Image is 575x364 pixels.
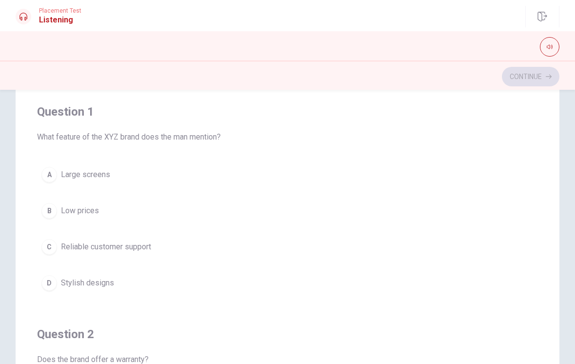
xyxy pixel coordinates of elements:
button: BLow prices [37,199,538,223]
button: CReliable customer support [37,235,538,259]
div: D [41,275,57,291]
div: C [41,239,57,255]
span: Placement Test [39,7,81,14]
button: ALarge screens [37,162,538,187]
h4: Question 2 [37,326,538,342]
h1: Listening [39,14,81,26]
div: A [41,167,57,182]
span: Large screens [61,169,110,181]
span: Low prices [61,205,99,217]
div: B [41,203,57,219]
span: Stylish designs [61,277,114,289]
span: What feature of the XYZ brand does the man mention? [37,131,538,143]
button: DStylish designs [37,271,538,295]
span: Reliable customer support [61,241,151,253]
h4: Question 1 [37,104,538,120]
